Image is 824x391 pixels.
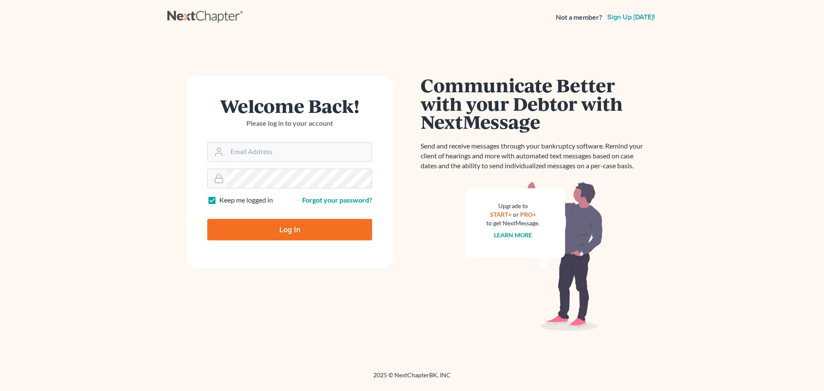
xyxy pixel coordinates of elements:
[421,76,648,131] h1: Communicate Better with your Debtor with NextMessage
[486,219,539,227] div: to get NextMessage.
[207,97,372,115] h1: Welcome Back!
[490,211,512,218] a: START+
[513,211,519,218] span: or
[207,118,372,128] p: Please log in to your account
[486,202,539,210] div: Upgrade to
[302,196,372,204] a: Forgot your password?
[520,211,536,218] a: PRO+
[207,219,372,240] input: Log In
[219,195,273,205] label: Keep me logged in
[606,14,657,21] a: Sign up [DATE]!
[494,231,532,239] a: Learn more
[421,141,648,171] p: Send and receive messages through your bankruptcy software. Remind your client of hearings and mo...
[167,371,657,386] div: 2025 © NextChapterBK, INC
[466,181,603,331] img: nextmessage_bg-59042aed3d76b12b5cd301f8e5b87938c9018125f34e5fa2b7a6b67550977c72.svg
[556,12,602,22] strong: Not a member?
[227,142,372,161] input: Email Address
